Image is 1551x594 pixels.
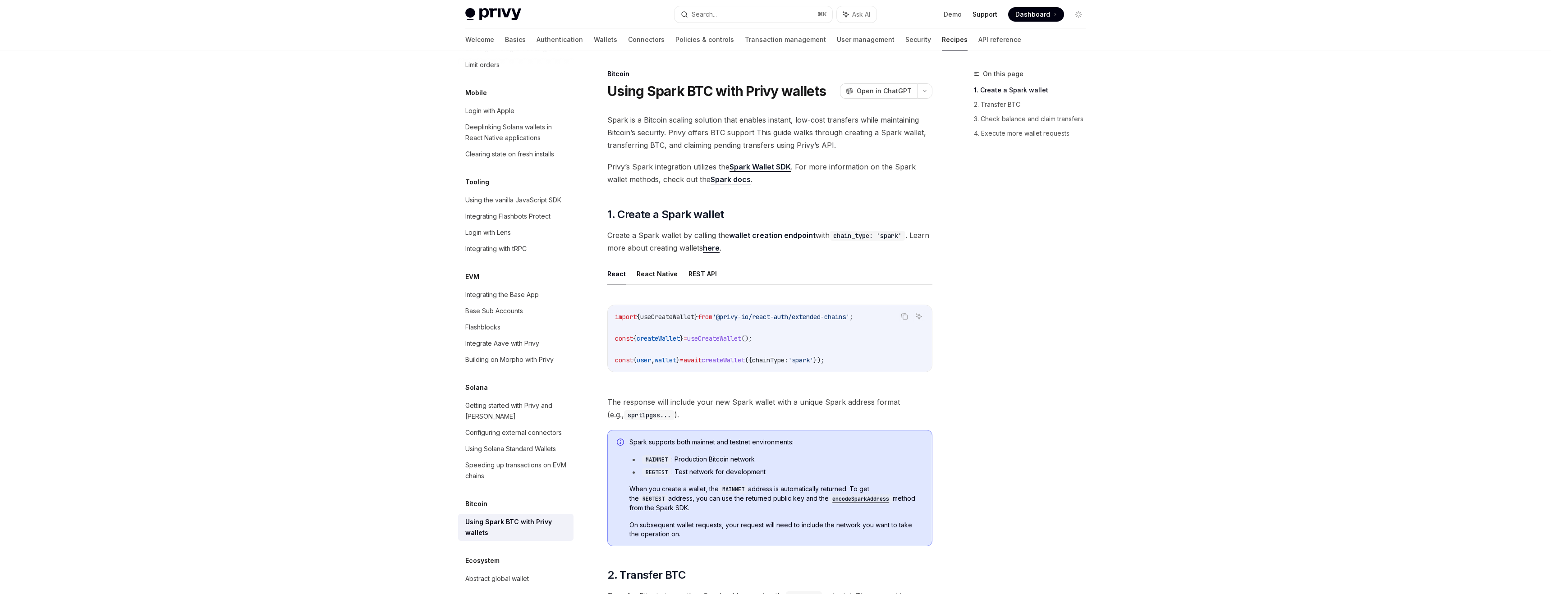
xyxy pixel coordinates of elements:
[458,57,574,73] a: Limit orders
[465,443,556,454] div: Using Solana Standard Wallets
[607,568,685,582] span: 2. Transfer BTC
[629,467,923,477] li: : Test network for development
[711,175,751,184] a: Spark docs
[607,114,932,151] span: Spark is a Bitcoin scaling solution that enables instant, low-cost transfers while maintaining Bi...
[458,335,574,352] a: Integrate Aave with Privy
[458,224,574,241] a: Login with Lens
[465,195,561,206] div: Using the vanilla JavaScript SDK
[633,356,637,364] span: {
[745,356,752,364] span: ({
[465,516,568,538] div: Using Spark BTC with Privy wallets
[913,311,925,322] button: Ask AI
[830,231,905,241] code: chain_type: 'spark'
[458,287,574,303] a: Integrating the Base App
[813,356,824,364] span: });
[458,457,574,484] a: Speeding up transactions on EVM chains
[505,29,526,50] a: Basics
[617,439,626,448] svg: Info
[465,59,500,70] div: Limit orders
[974,112,1093,126] a: 3. Check balance and claim transfers
[899,311,910,322] button: Copy the contents from the code block
[465,573,529,584] div: Abstract global wallet
[817,11,827,18] span: ⌘ K
[729,231,816,240] a: wallet creation endpoint
[752,356,788,364] span: chainType:
[458,319,574,335] a: Flashblocks
[458,571,574,587] a: Abstract global wallet
[465,555,500,566] h5: Ecosystem
[465,400,568,422] div: Getting started with Privy and [PERSON_NAME]
[829,494,893,502] a: encodeSparkAddress
[465,87,487,98] h5: Mobile
[607,160,932,186] span: Privy’s Spark integration utilizes the . For more information on the Spark wallet methods, check ...
[978,29,1021,50] a: API reference
[741,334,752,343] span: ();
[629,521,923,539] span: On subsequent wallet requests, your request will need to include the network you want to take the...
[840,83,917,99] button: Open in ChatGPT
[680,356,684,364] span: =
[458,441,574,457] a: Using Solana Standard Wallets
[458,103,574,119] a: Login with Apple
[837,6,876,23] button: Ask AI
[642,468,671,477] code: REGTEST
[458,146,574,162] a: Clearing state on fresh installs
[702,356,745,364] span: createWallet
[640,313,694,321] span: useCreateWallet
[852,10,870,19] span: Ask AI
[730,162,791,172] a: Spark Wallet SDK
[651,356,655,364] span: ,
[465,460,568,481] div: Speeding up transactions on EVM chains
[629,438,923,447] span: Spark supports both mainnet and testnet environments:
[458,208,574,224] a: Integrating Flashbots Protect
[465,122,568,143] div: Deeplinking Solana wallets in React Native applications
[688,263,717,284] button: REST API
[465,498,487,509] h5: Bitcoin
[829,494,893,503] code: encodeSparkAddress
[629,484,923,512] span: When you create a wallet, the address is automatically returned. To get the address, you can use ...
[905,29,931,50] a: Security
[615,356,633,364] span: const
[465,177,489,187] h5: Tooling
[1008,7,1064,22] a: Dashboard
[642,455,671,464] code: MAINNET
[684,334,687,343] span: =
[628,29,665,50] a: Connectors
[719,485,748,494] code: MAINNET
[615,313,637,321] span: import
[712,313,849,321] span: '@privy-io/react-auth/extended-chains'
[974,83,1093,97] a: 1. Create a Spark wallet
[983,69,1023,79] span: On this page
[655,356,676,364] span: wallet
[607,263,626,284] button: React
[458,352,574,368] a: Building on Morpho with Privy
[694,313,698,321] span: }
[465,289,539,300] div: Integrating the Base App
[692,9,717,20] div: Search...
[675,29,734,50] a: Policies & controls
[639,494,668,503] code: REGTEST
[633,334,637,343] span: {
[745,29,826,50] a: Transaction management
[788,356,813,364] span: 'spark'
[1015,10,1050,19] span: Dashboard
[615,334,633,343] span: const
[465,382,488,393] h5: Solana
[675,6,832,23] button: Search...⌘K
[849,313,853,321] span: ;
[458,425,574,441] a: Configuring external connectors
[1071,7,1086,22] button: Toggle dark mode
[637,313,640,321] span: {
[465,427,562,438] div: Configuring external connectors
[680,334,684,343] span: }
[637,356,651,364] span: user
[465,271,479,282] h5: EVM
[458,241,574,257] a: Integrating with tRPC
[637,334,680,343] span: createWallet
[703,243,720,253] a: here
[607,396,932,421] span: The response will include your new Spark wallet with a unique Spark address format (e.g., ).
[458,398,574,425] a: Getting started with Privy and [PERSON_NAME]
[974,97,1093,112] a: 2. Transfer BTC
[607,229,932,254] span: Create a Spark wallet by calling the with . Learn more about creating wallets .
[607,83,826,99] h1: Using Spark BTC with Privy wallets
[684,356,702,364] span: await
